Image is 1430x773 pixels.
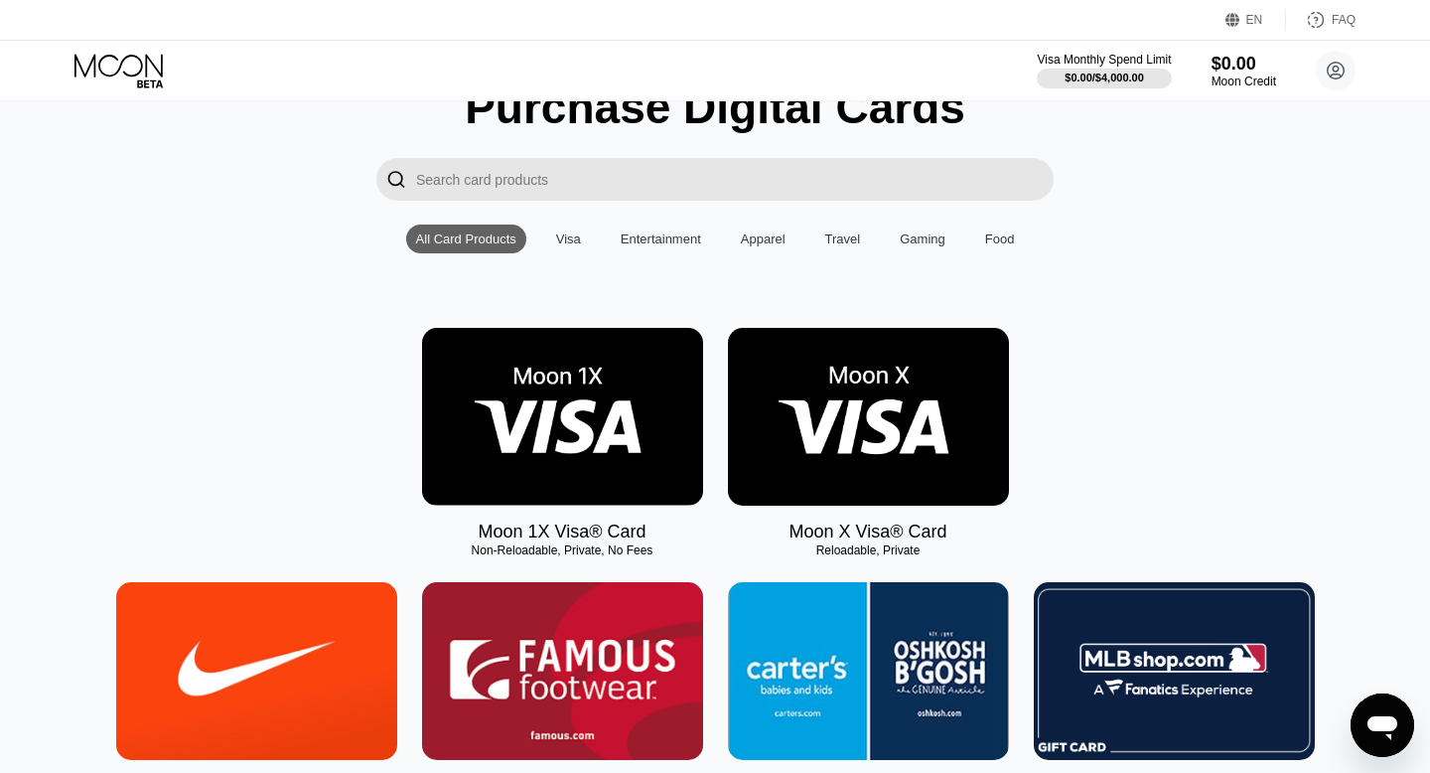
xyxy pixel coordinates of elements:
div: EN [1246,13,1263,27]
div: Apparel [741,232,786,246]
div: All Card Products [406,225,526,253]
div: All Card Products [416,232,516,246]
div: Visa Monthly Spend Limit$0.00/$4,000.00 [1037,53,1171,88]
div: Entertainment [621,232,701,246]
div: Moon 1X Visa® Card [478,522,645,542]
div: Visa Monthly Spend Limit [1037,53,1171,67]
div: Gaming [890,225,955,253]
div: $0.00 / $4,000.00 [1065,72,1144,83]
div: Apparel [731,225,795,253]
iframe: 启动消息传送窗口的按钮 [1351,694,1414,757]
div: Non-Reloadable, Private, No Fees [422,543,703,557]
div: Gaming [900,232,945,246]
div:  [386,168,406,191]
div: Travel [825,232,861,246]
div: Entertainment [611,225,711,253]
div: Visa [556,232,581,246]
div: FAQ [1332,13,1356,27]
div: Visa [546,225,591,253]
div: Moon X Visa® Card [788,522,946,542]
div: Moon Credit [1212,75,1276,88]
div: Food [985,232,1015,246]
div: $0.00 [1212,54,1276,75]
div: EN [1225,10,1286,30]
div: $0.00Moon Credit [1212,54,1276,88]
div: FAQ [1286,10,1356,30]
input: Search card products [416,158,1054,201]
div: Reloadable, Private [728,543,1009,557]
div: Travel [815,225,871,253]
div:  [376,158,416,201]
div: Food [975,225,1025,253]
div: Purchase Digital Cards [465,80,965,134]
